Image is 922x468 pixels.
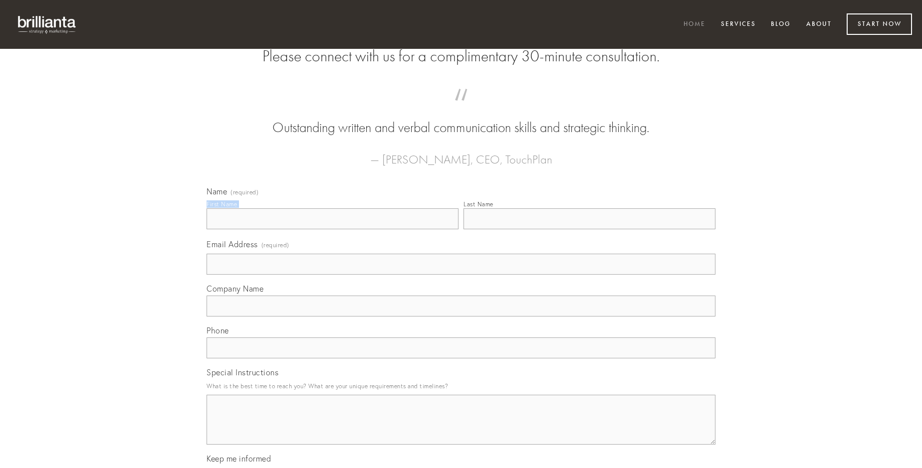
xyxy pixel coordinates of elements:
[463,200,493,208] div: Last Name
[847,13,912,35] a: Start Now
[764,16,797,33] a: Blog
[230,189,258,195] span: (required)
[800,16,838,33] a: About
[223,138,699,169] figcaption: — [PERSON_NAME], CEO, TouchPlan
[207,325,229,335] span: Phone
[677,16,712,33] a: Home
[207,284,263,294] span: Company Name
[261,238,289,252] span: (required)
[207,200,237,208] div: First Name
[714,16,762,33] a: Services
[207,367,278,377] span: Special Instructions
[207,454,271,464] span: Keep me informed
[207,239,258,249] span: Email Address
[223,99,699,118] span: “
[10,10,85,39] img: brillianta - research, strategy, marketing
[207,379,715,393] p: What is the best time to reach you? What are your unique requirements and timelines?
[223,99,699,138] blockquote: Outstanding written and verbal communication skills and strategic thinking.
[207,186,227,196] span: Name
[207,47,715,66] h2: Please connect with us for a complimentary 30-minute consultation.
